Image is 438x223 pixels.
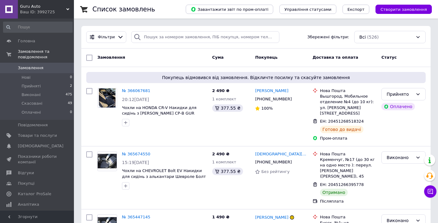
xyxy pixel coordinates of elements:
[18,49,74,60] span: Замовлення та повідомлення
[97,151,117,171] a: Фото товару
[375,5,432,14] button: Створити замовлення
[261,106,273,111] span: 100%
[387,154,413,161] div: Виконано
[122,88,150,93] a: № 366067681
[97,55,125,60] span: Замовлення
[380,7,427,12] span: Створити замовлення
[320,199,377,204] div: Післяплата
[18,181,34,186] span: Покупці
[320,136,377,141] div: Пром-оплата
[22,110,41,115] span: Оплачені
[18,202,39,207] span: Аналітика
[18,38,35,44] span: Головна
[381,103,415,110] div: Оплачено
[20,9,74,15] div: Ваш ID: 3992725
[70,83,72,89] span: 2
[320,94,377,116] div: Вышгород, Мобильное отделение №4 (до 10 кг): ул. [PERSON_NAME][STREET_ADDRESS]
[122,152,150,156] a: № 365674550
[186,5,273,14] button: Завантажити звіт по пром-оплаті
[122,168,206,184] a: Чохли на CHEVROLET Bolt EV Накидки для сидінь з алькантари Шевроле Болт ЄВ GUR
[320,151,377,157] div: Нова Пошта
[18,65,43,71] span: Замовлення
[255,55,278,60] span: Покупець
[279,5,336,14] button: Управління статусами
[18,170,34,176] span: Відгуки
[70,75,72,80] span: 0
[131,31,279,43] input: Пошук за номером замовлення, ПІБ покупця, номером телефону, Email, номером накладної
[22,75,30,80] span: Нові
[254,95,293,103] div: [PHONE_NUMBER]
[212,215,229,219] span: 1 490 ₴
[212,88,229,93] span: 2 490 ₴
[99,88,115,107] img: Фото товару
[284,7,331,12] span: Управління статусами
[320,119,364,124] span: ЕН: 20451268518324
[320,214,377,220] div: Нова Пошта
[369,7,432,11] a: Створити замовлення
[92,6,155,13] h1: Список замовлень
[254,158,293,166] div: [PHONE_NUMBER]
[387,91,413,98] div: Прийнято
[97,88,117,108] a: Фото товару
[212,160,236,164] span: 1 комплект
[3,22,73,33] input: Пошук
[255,215,288,221] a: [PERSON_NAME]
[98,154,117,168] img: Фото товару
[320,126,364,133] div: Готово до видачі
[212,152,229,156] span: 2 490 ₴
[212,168,243,175] div: 377.55 ₴
[20,4,66,9] span: Guru Auto
[98,34,115,40] span: Фільтри
[122,215,150,219] a: № 365447145
[381,55,397,60] span: Статус
[122,105,197,116] a: Чохли на HONDA CR-V Накидки для сидінь з [PERSON_NAME] СР-В GUR
[261,169,290,174] span: Без рейтингу
[22,101,43,106] span: Скасовані
[22,83,41,89] span: Прийняті
[18,133,57,138] span: Товари та послуги
[320,189,348,196] div: Отримано
[320,157,377,179] div: Кременчуг, №17 (до 30 кг на одно место ): переул. [PERSON_NAME] ([PERSON_NAME]), 45
[18,154,57,165] span: Показники роботи компанії
[22,92,41,98] span: Виконані
[320,182,364,187] span: ЕН: 20451266395778
[320,88,377,94] div: Нова Пошта
[359,34,366,40] span: Всі
[307,34,349,40] span: Збережені фільтри:
[89,74,423,81] span: Покупець відмовився від замовлення. Відкличте посилку та скасуйте замовлення
[122,97,149,102] span: 20:12[DATE]
[313,55,358,60] span: Доставка та оплата
[122,160,149,165] span: 15:19[DATE]
[255,88,288,94] a: [PERSON_NAME]
[424,185,436,198] button: Чат з покупцем
[68,101,72,106] span: 49
[18,143,63,149] span: [DEMOGRAPHIC_DATA]
[70,110,72,115] span: 0
[367,35,379,40] span: (526)
[18,191,51,197] span: Каталог ProSale
[255,151,307,157] a: [DEMOGRAPHIC_DATA][PERSON_NAME]
[343,5,370,14] button: Експорт
[18,122,48,128] span: Повідомлення
[191,6,268,12] span: Завантажити звіт по пром-оплаті
[212,104,243,112] div: 377.55 ₴
[347,7,365,12] span: Експорт
[212,97,236,101] span: 1 комплект
[212,55,224,60] span: Cума
[66,92,72,98] span: 475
